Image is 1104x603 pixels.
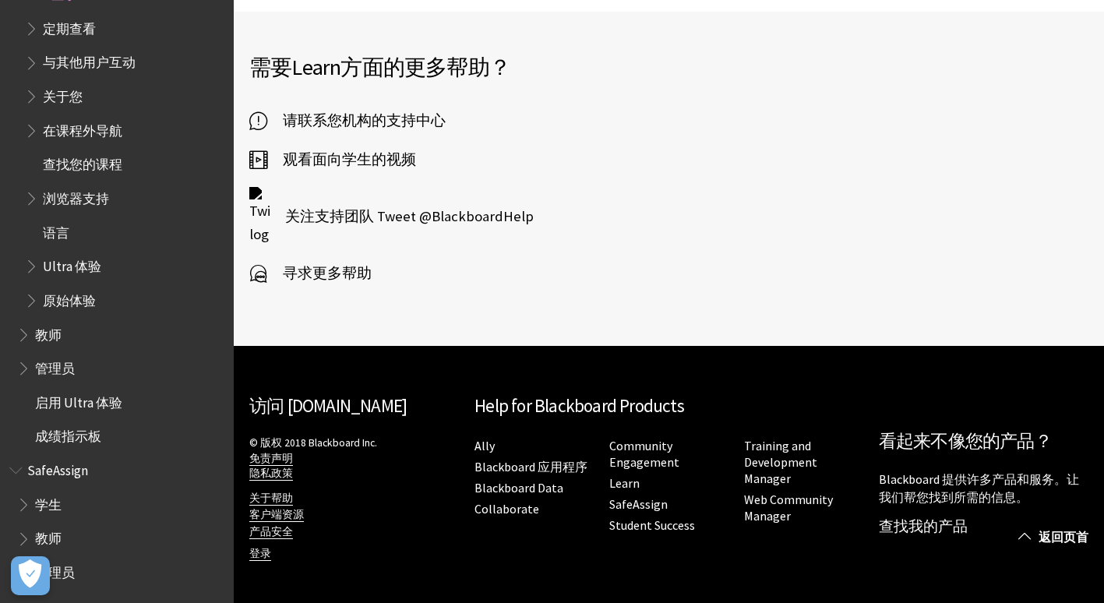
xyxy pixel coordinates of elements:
a: 登录 [249,547,271,561]
img: Twitter logo [249,187,270,246]
span: 管理员 [35,559,75,580]
a: Ally [474,438,495,454]
a: 观看面向学生的视频 [249,148,416,171]
a: SafeAssign [609,496,668,513]
a: Blackboard 应用程序 [474,459,587,475]
a: 访问 [DOMAIN_NAME] [249,394,407,417]
span: 启用 Ultra 体验 [35,390,122,411]
a: Learn [609,475,640,492]
span: 查找您的课程 [43,152,122,173]
span: 成绩指示板 [35,424,101,445]
h2: Help for Blackboard Products [474,393,863,420]
a: Community Engagement [609,438,679,471]
span: 寻求更多帮助 [267,262,372,285]
span: 请联系您机构的支持中心 [267,109,446,132]
a: 免责声明 [249,452,293,466]
span: 定期查看 [43,16,96,37]
button: Open Preferences [11,556,50,595]
a: 寻求更多帮助 [249,262,372,285]
a: Twitter logo 关注支持团队 Tweet @BlackboardHelp [249,187,534,246]
a: 查找我的产品 [879,517,968,535]
a: 关于帮助 [249,492,293,506]
a: 客户端资源 [249,508,304,522]
span: 关注支持团队 Tweet @BlackboardHelp [270,205,534,228]
a: 隐私政策 [249,467,293,481]
span: 在课程外导航 [43,118,122,139]
span: SafeAssign [27,457,88,478]
span: 管理员 [35,355,75,376]
h2: 看起来不像您的产品？ [879,428,1088,455]
span: 教师 [35,526,62,547]
a: Web Community Manager [744,492,833,524]
a: Blackboard Data [474,480,563,496]
p: © 版权 2018 Blackboard Inc. [249,436,459,480]
span: 观看面向学生的视频 [267,148,416,171]
a: 产品安全 [249,525,293,539]
span: Ultra 体验 [43,253,101,274]
a: 请联系您机构的支持中心 [249,109,446,132]
span: Learn [291,53,340,81]
span: 语言 [43,220,69,241]
a: Training and Development Manager [744,438,817,487]
h2: 需要 方面的更多帮助？ [249,51,669,83]
p: Blackboard 提供许多产品和服务。让我们帮您找到所需的信息。 [879,471,1088,506]
span: 原始体验 [43,287,96,309]
span: 与其他用户互动 [43,50,136,71]
span: 浏览器支持 [43,185,109,206]
span: 教师 [35,322,62,343]
a: 返回页首 [1007,523,1104,552]
a: Collaborate [474,501,539,517]
span: 关于您 [43,83,83,104]
nav: Book outline for Blackboard SafeAssign [9,457,224,586]
a: Student Success [609,517,695,534]
span: 学生 [35,492,62,513]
